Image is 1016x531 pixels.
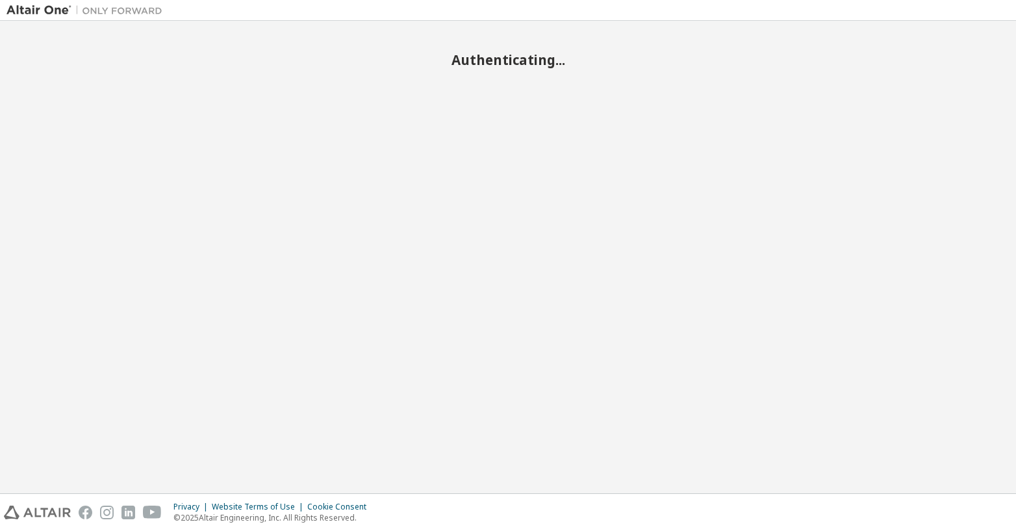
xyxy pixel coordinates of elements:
[307,502,374,512] div: Cookie Consent
[173,502,212,512] div: Privacy
[173,512,374,523] p: © 2025 Altair Engineering, Inc. All Rights Reserved.
[143,506,162,519] img: youtube.svg
[121,506,135,519] img: linkedin.svg
[212,502,307,512] div: Website Terms of Use
[6,4,169,17] img: Altair One
[100,506,114,519] img: instagram.svg
[79,506,92,519] img: facebook.svg
[6,51,1010,68] h2: Authenticating...
[4,506,71,519] img: altair_logo.svg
